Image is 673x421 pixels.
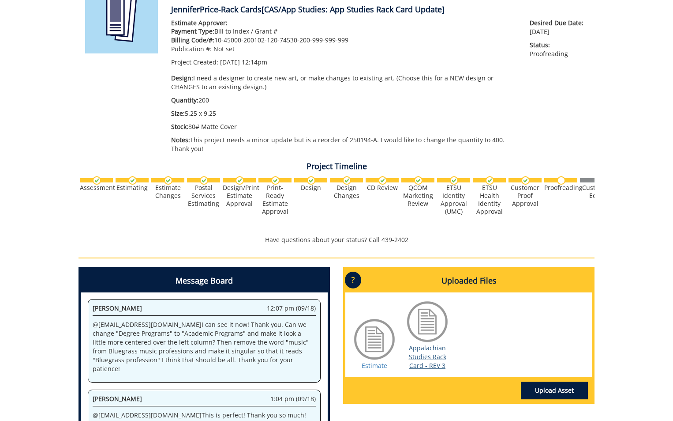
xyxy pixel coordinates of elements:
p: [DATE] [530,19,588,36]
div: Design Changes [330,184,363,200]
span: Billing Code/#: [171,36,214,44]
span: [CAS/App Studies: App Studies Rack Card Update] [262,4,445,15]
img: checkmark [307,176,315,185]
p: @ [EMAIL_ADDRESS][DOMAIN_NAME] This is perfect! Thank you so much! [93,411,316,420]
span: 12:07 pm (09/18) [267,304,316,313]
div: Customer Edits [580,184,613,200]
p: Have questions about your status? Call 439-2402 [79,235,594,244]
img: checkmark [378,176,387,185]
div: Estimating [116,184,149,192]
p: 10-45000-200102-120-74530-200-999-999-999 [171,36,516,45]
div: Estimate Changes [151,184,184,200]
span: Payment Type: [171,27,214,35]
p: @ [EMAIL_ADDRESS][DOMAIN_NAME] I can see it now! Thank you. Can we change "Degree Programs" to "A... [93,320,316,373]
img: checkmark [128,176,137,185]
span: Stock: [171,122,188,131]
span: Size: [171,109,185,118]
div: Postal Services Estimating [187,184,220,208]
h4: JenniferPrice-Rack Cards [171,5,588,14]
img: checkmark [200,176,208,185]
a: Upload Asset [521,382,588,399]
span: 1:04 pm (09/18) [270,394,316,403]
p: 80# Matte Cover [171,122,516,131]
img: checkmark [343,176,351,185]
img: checkmark [521,176,530,185]
p: 5.25 x 9.25 [171,109,516,118]
span: Design: [171,74,193,82]
div: Design/Print Estimate Approval [223,184,256,208]
p: ? [345,272,361,288]
div: Print-Ready Estimate Approval [258,184,292,216]
img: checkmark [486,176,494,185]
img: checkmark [93,176,101,185]
p: 200 [171,96,516,105]
a: Appalachian Studies Rack Card - REV 3 [409,344,446,370]
img: checkmark [450,176,458,185]
a: Estimate [362,361,387,370]
h4: Project Timeline [79,162,594,171]
img: checkmark [164,176,172,185]
img: no [557,176,565,185]
p: Proofreading [530,41,588,58]
h4: Message Board [81,269,328,292]
span: Desired Due Date: [530,19,588,27]
span: [PERSON_NAME] [93,304,142,312]
span: Publication #: [171,45,212,53]
p: I need a designer to create new art, or make changes to existing art. (Choose this for a NEW desi... [171,74,516,91]
div: Assessment [80,184,113,192]
h4: Uploaded Files [345,269,592,292]
span: [PERSON_NAME] [93,394,142,403]
p: Bill to Index / Grant # [171,27,516,36]
div: Design [294,184,327,192]
span: Quantity: [171,96,198,104]
img: checkmark [271,176,280,185]
span: Not set [213,45,235,53]
img: checkmark [236,176,244,185]
div: ETSU Identity Approval (UMC) [437,184,470,216]
span: Estimate Approver: [171,19,228,27]
div: QCOM Marketing Review [401,184,434,208]
div: Proofreading [544,184,577,192]
p: This project needs a minor update but is a reorder of 250194-A. I would like to change the quanti... [171,136,516,153]
span: Project Created: [171,58,218,66]
span: Notes: [171,136,190,144]
div: ETSU Health Identity Approval [473,184,506,216]
img: checkmark [414,176,422,185]
div: Customer Proof Approval [508,184,542,208]
span: Status: [530,41,588,49]
div: CD Review [366,184,399,192]
span: [DATE] 12:14pm [220,58,267,66]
